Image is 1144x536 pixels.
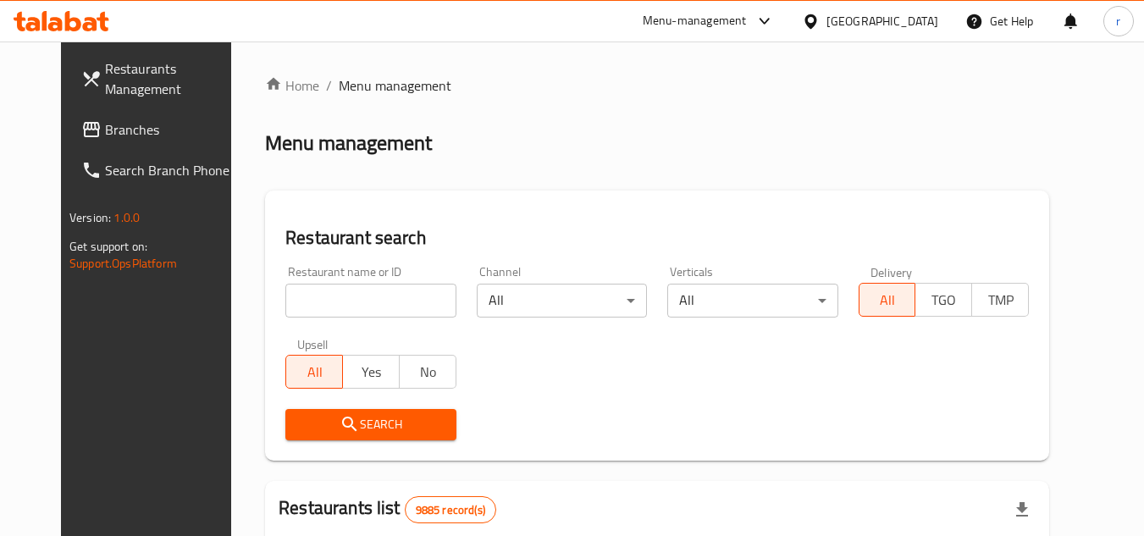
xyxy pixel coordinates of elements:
[406,502,495,518] span: 9885 record(s)
[866,288,909,312] span: All
[113,207,140,229] span: 1.0.0
[342,355,400,389] button: Yes
[279,495,496,523] h2: Restaurants list
[477,284,647,318] div: All
[667,284,837,318] div: All
[339,75,451,96] span: Menu management
[399,355,456,389] button: No
[69,235,147,257] span: Get support on:
[265,75,1049,96] nav: breadcrumb
[105,160,239,180] span: Search Branch Phone
[68,48,252,109] a: Restaurants Management
[68,109,252,150] a: Branches
[285,409,456,440] button: Search
[299,414,442,435] span: Search
[643,11,747,31] div: Menu-management
[971,283,1029,317] button: TMP
[297,338,329,350] label: Upsell
[293,360,336,384] span: All
[870,266,913,278] label: Delivery
[105,119,239,140] span: Branches
[979,288,1022,312] span: TMP
[922,288,965,312] span: TGO
[285,355,343,389] button: All
[326,75,332,96] li: /
[915,283,972,317] button: TGO
[859,283,916,317] button: All
[826,12,938,30] div: [GEOGRAPHIC_DATA]
[406,360,450,384] span: No
[69,252,177,274] a: Support.OpsPlatform
[265,130,432,157] h2: Menu management
[69,207,111,229] span: Version:
[1002,489,1042,530] div: Export file
[105,58,239,99] span: Restaurants Management
[350,360,393,384] span: Yes
[285,284,456,318] input: Search for restaurant name or ID..
[405,496,496,523] div: Total records count
[1116,12,1120,30] span: r
[285,225,1029,251] h2: Restaurant search
[265,75,319,96] a: Home
[68,150,252,191] a: Search Branch Phone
